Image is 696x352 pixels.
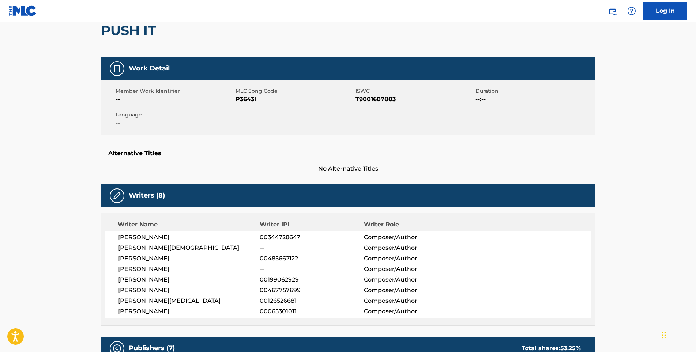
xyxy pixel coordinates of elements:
span: 00467757699 [260,286,364,295]
span: [PERSON_NAME] [118,275,260,284]
span: -- [116,119,234,127]
span: MLC Song Code [236,87,354,95]
span: 00199062929 [260,275,364,284]
span: 00126526681 [260,296,364,305]
img: search [608,7,617,15]
span: 00344728647 [260,233,364,242]
span: P3643I [236,95,354,104]
img: Writers [113,191,121,200]
span: Duration [475,87,594,95]
span: [PERSON_NAME] [118,307,260,316]
div: Writer Name [118,220,260,229]
span: [PERSON_NAME][DEMOGRAPHIC_DATA] [118,244,260,252]
span: Composer/Author [364,296,459,305]
h5: Alternative Titles [108,150,588,157]
span: 00065301011 [260,307,364,316]
span: Composer/Author [364,275,459,284]
span: Composer/Author [364,307,459,316]
span: [PERSON_NAME] [118,254,260,263]
span: ISWC [355,87,474,95]
img: help [627,7,636,15]
h5: Writers (8) [129,191,165,200]
div: Writer IPI [260,220,364,229]
span: Member Work Identifier [116,87,234,95]
span: Language [116,111,234,119]
span: 00485662122 [260,254,364,263]
span: Composer/Author [364,244,459,252]
iframe: Chat Widget [659,317,696,352]
span: Composer/Author [364,254,459,263]
span: [PERSON_NAME] [118,286,260,295]
h2: PUSH IT [101,22,159,39]
span: T9001607803 [355,95,474,104]
span: [PERSON_NAME][MEDICAL_DATA] [118,296,260,305]
div: Help [624,4,639,18]
span: [PERSON_NAME] [118,265,260,273]
img: MLC Logo [9,5,37,16]
a: Public Search [605,4,620,18]
div: Writer Role [364,220,459,229]
span: No Alternative Titles [101,164,595,173]
span: --:-- [475,95,594,104]
div: Drag [662,324,666,346]
a: Log In [643,2,687,20]
span: -- [260,244,364,252]
span: -- [116,95,234,104]
h5: Work Detail [129,64,170,73]
span: Composer/Author [364,265,459,273]
span: -- [260,265,364,273]
span: Composer/Author [364,233,459,242]
img: Work Detail [113,64,121,73]
span: Composer/Author [364,286,459,295]
span: 53.25 % [560,345,581,352]
span: [PERSON_NAME] [118,233,260,242]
